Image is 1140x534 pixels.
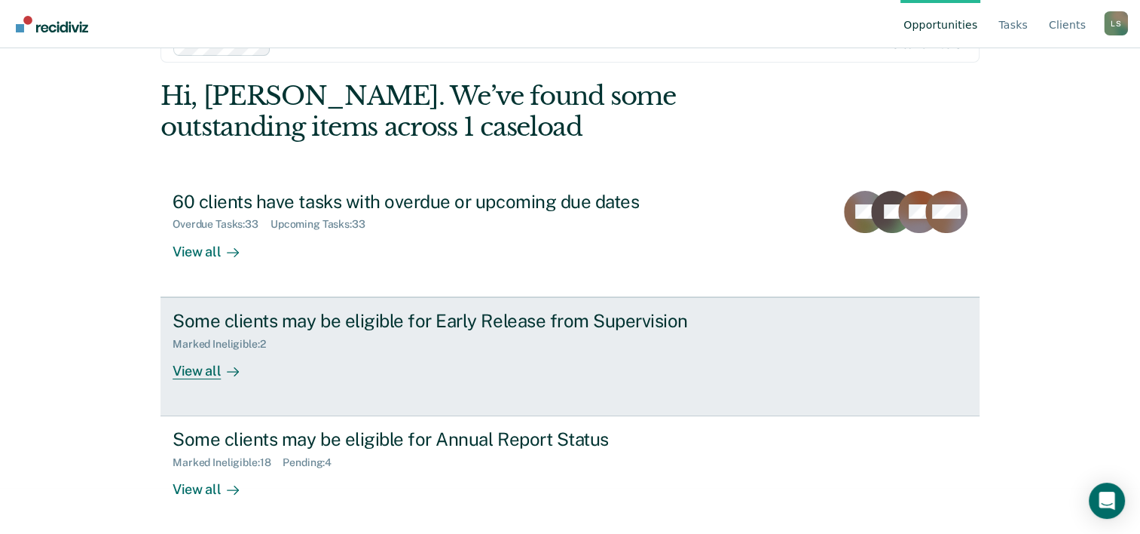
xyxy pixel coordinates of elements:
[1089,483,1125,519] div: Open Intercom Messenger
[283,456,344,469] div: Pending : 4
[16,16,88,32] img: Recidiviz
[173,191,701,213] div: 60 clients have tasks with overdue or upcoming due dates
[160,81,815,143] div: Hi, [PERSON_NAME]. We’ve found some outstanding items across 1 caseload
[173,469,257,499] div: View all
[173,310,701,332] div: Some clients may be eligible for Early Release from Supervision
[270,218,377,231] div: Upcoming Tasks : 33
[1104,11,1128,35] div: L S
[173,231,257,260] div: View all
[160,179,980,297] a: 60 clients have tasks with overdue or upcoming due datesOverdue Tasks:33Upcoming Tasks:33View all
[160,297,980,416] a: Some clients may be eligible for Early Release from SupervisionMarked Ineligible:2View all
[173,338,277,351] div: Marked Ineligible : 2
[173,218,270,231] div: Overdue Tasks : 33
[173,456,283,469] div: Marked Ineligible : 18
[173,350,257,379] div: View all
[173,428,701,450] div: Some clients may be eligible for Annual Report Status
[1104,11,1128,35] button: Profile dropdown button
